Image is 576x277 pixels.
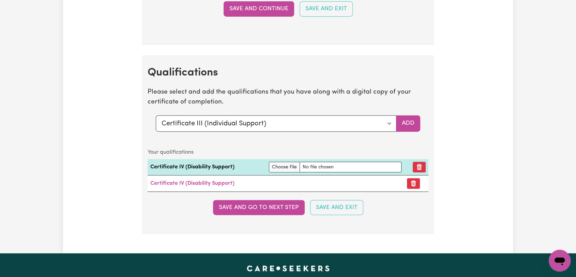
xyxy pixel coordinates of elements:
[213,200,305,215] button: Save and go to next step
[310,200,363,215] button: Save and Exit
[549,250,571,272] iframe: Button to launch messaging window
[300,1,353,16] button: Save and Exit
[148,146,428,159] caption: Your qualifications
[148,66,428,79] h2: Qualifications
[148,159,266,176] td: Certificate IV (Disability Support)
[224,1,294,16] button: Save and Continue
[407,178,420,189] button: Remove certificate
[396,115,420,132] button: Add selected qualification
[148,87,428,107] p: Please select and add the qualifications that you have along with a digital copy of your certific...
[247,266,330,271] a: Careseekers home page
[150,181,234,186] a: Certificate IV (Disability Support)
[413,162,426,172] button: Remove qualification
